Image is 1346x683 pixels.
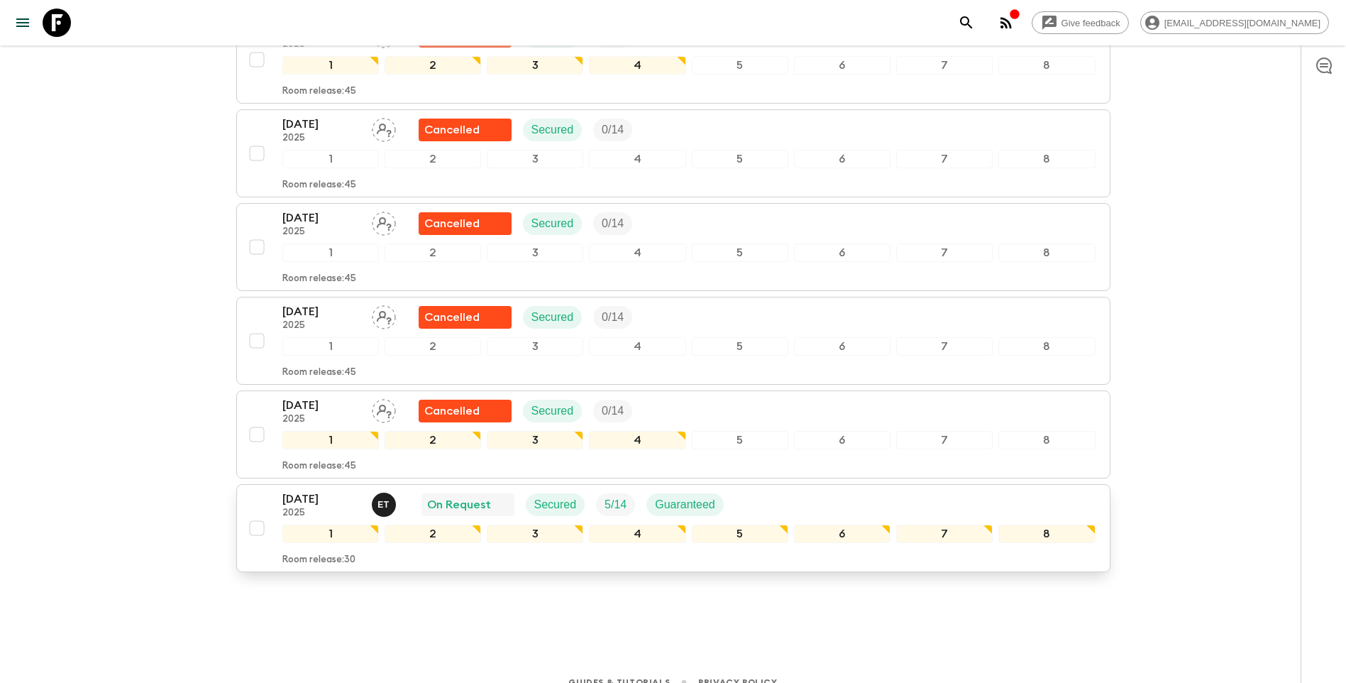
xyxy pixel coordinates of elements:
[282,244,379,262] div: 1
[424,309,480,326] p: Cancelled
[589,337,685,356] div: 4
[282,180,356,191] p: Room release: 45
[605,496,627,513] p: 5 / 14
[602,215,624,232] p: 0 / 14
[692,150,788,168] div: 5
[593,400,632,422] div: Trip Fill
[692,244,788,262] div: 5
[282,337,379,356] div: 1
[282,273,356,285] p: Room release: 45
[372,310,396,321] span: Assign pack leader
[385,525,481,543] div: 2
[998,150,1095,168] div: 8
[655,496,715,513] p: Guaranteed
[487,244,583,262] div: 3
[1054,18,1128,28] span: Give feedback
[692,525,788,543] div: 5
[998,244,1095,262] div: 8
[794,150,890,168] div: 6
[419,306,512,329] div: Flash Pack cancellation
[282,86,356,97] p: Room release: 45
[487,56,583,75] div: 3
[236,484,1110,572] button: [DATE]2025Elisavet TitanosOn RequestSecuredTrip FillGuaranteed12345678Room release:30
[487,525,583,543] div: 3
[1140,11,1329,34] div: [EMAIL_ADDRESS][DOMAIN_NAME]
[282,461,356,472] p: Room release: 45
[896,56,993,75] div: 7
[589,525,685,543] div: 4
[794,244,890,262] div: 6
[896,431,993,449] div: 7
[282,116,360,133] p: [DATE]
[385,431,481,449] div: 2
[794,337,890,356] div: 6
[526,493,585,516] div: Secured
[282,150,379,168] div: 1
[531,309,574,326] p: Secured
[998,337,1095,356] div: 8
[419,119,512,141] div: Flash Pack cancellation
[236,109,1110,197] button: [DATE]2025Assign pack leaderFlash Pack cancellationSecuredTrip Fill12345678Room release:45
[385,150,481,168] div: 2
[998,56,1095,75] div: 8
[531,121,574,138] p: Secured
[282,431,379,449] div: 1
[236,297,1110,385] button: [DATE]2025Assign pack leaderFlash Pack cancellationSecuredTrip Fill12345678Room release:45
[419,212,512,235] div: Flash Pack cancellation
[236,203,1110,291] button: [DATE]2025Assign pack leaderFlash Pack cancellationSecuredTrip Fill12345678Room release:45
[998,525,1095,543] div: 8
[523,306,583,329] div: Secured
[589,150,685,168] div: 4
[282,525,379,543] div: 1
[952,9,981,37] button: search adventures
[282,508,360,519] p: 2025
[692,337,788,356] div: 5
[282,303,360,320] p: [DATE]
[236,16,1110,104] button: [DATE]2025Assign pack leaderFlash Pack cancellationSecuredTrip Fill12345678Room release:45
[424,215,480,232] p: Cancelled
[427,496,491,513] p: On Request
[794,525,890,543] div: 6
[589,56,685,75] div: 4
[282,367,356,378] p: Room release: 45
[602,121,624,138] p: 0 / 14
[372,216,396,227] span: Assign pack leader
[602,403,624,420] p: 0 / 14
[385,56,481,75] div: 2
[372,122,396,133] span: Assign pack leader
[372,493,399,517] button: ET
[236,390,1110,479] button: [DATE]2025Assign pack leaderFlash Pack cancellationSecuredTrip Fill12345678Room release:45
[794,431,890,449] div: 6
[896,150,993,168] div: 7
[377,499,390,510] p: E T
[596,493,635,516] div: Trip Fill
[282,133,360,144] p: 2025
[282,414,360,425] p: 2025
[385,244,481,262] div: 2
[602,309,624,326] p: 0 / 14
[487,431,583,449] div: 3
[523,400,583,422] div: Secured
[372,403,396,415] span: Assign pack leader
[998,431,1095,449] div: 8
[372,497,399,508] span: Elisavet Titanos
[692,431,788,449] div: 5
[523,119,583,141] div: Secured
[593,306,632,329] div: Trip Fill
[487,150,583,168] div: 3
[282,226,360,238] p: 2025
[531,403,574,420] p: Secured
[692,56,788,75] div: 5
[589,244,685,262] div: 4
[385,337,481,356] div: 2
[282,491,360,508] p: [DATE]
[794,56,890,75] div: 6
[1157,18,1328,28] span: [EMAIL_ADDRESS][DOMAIN_NAME]
[593,212,632,235] div: Trip Fill
[523,212,583,235] div: Secured
[424,121,480,138] p: Cancelled
[896,244,993,262] div: 7
[282,56,379,75] div: 1
[896,525,993,543] div: 7
[589,431,685,449] div: 4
